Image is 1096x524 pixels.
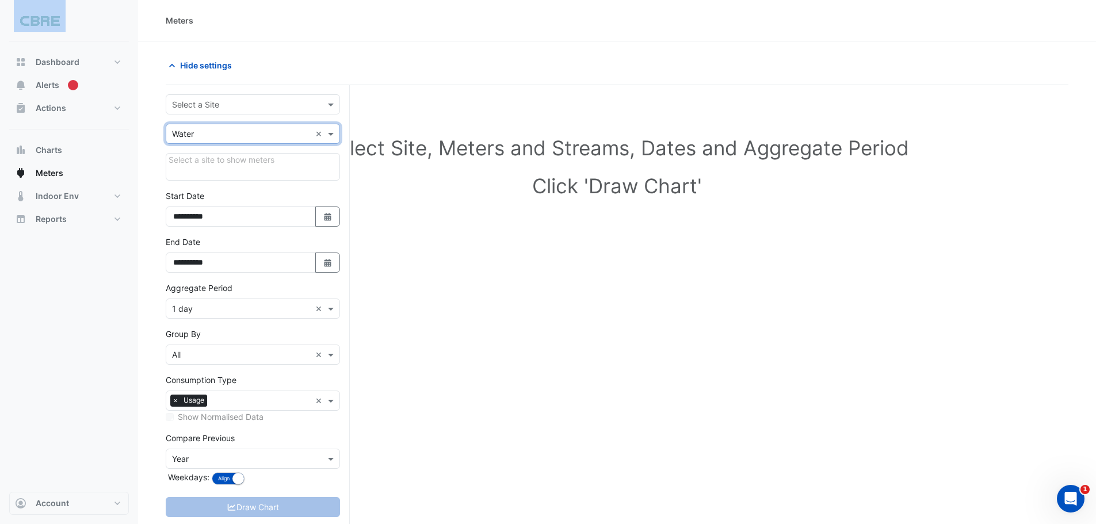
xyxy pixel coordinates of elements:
[170,395,181,406] span: ×
[9,139,129,162] button: Charts
[9,492,129,515] button: Account
[14,9,66,32] img: Company Logo
[68,80,78,90] div: Tooltip anchor
[315,395,325,407] span: Clear
[36,498,69,509] span: Account
[15,79,26,91] app-icon: Alerts
[166,282,232,294] label: Aggregate Period
[36,190,79,202] span: Indoor Env
[36,213,67,225] span: Reports
[36,102,66,114] span: Actions
[15,56,26,68] app-icon: Dashboard
[315,349,325,361] span: Clear
[36,79,59,91] span: Alerts
[15,144,26,156] app-icon: Charts
[166,374,236,386] label: Consumption Type
[323,258,333,267] fa-icon: Select Date
[178,411,264,423] label: Show Normalised Data
[36,167,63,179] span: Meters
[181,395,207,406] span: Usage
[9,51,129,74] button: Dashboard
[323,212,333,221] fa-icon: Select Date
[15,190,26,202] app-icon: Indoor Env
[9,162,129,185] button: Meters
[15,167,26,179] app-icon: Meters
[1080,485,1090,494] span: 1
[184,136,1050,160] h1: Select Site, Meters and Streams, Dates and Aggregate Period
[166,14,193,26] div: Meters
[166,190,204,202] label: Start Date
[315,128,325,140] span: Clear
[36,56,79,68] span: Dashboard
[9,208,129,231] button: Reports
[36,144,62,156] span: Charts
[9,74,129,97] button: Alerts
[166,55,239,75] button: Hide settings
[15,213,26,225] app-icon: Reports
[166,411,340,423] div: Select meters or streams to enable normalisation
[315,303,325,315] span: Clear
[180,59,232,71] span: Hide settings
[184,174,1050,198] h1: Click 'Draw Chart'
[166,328,201,340] label: Group By
[9,185,129,208] button: Indoor Env
[166,471,209,483] label: Weekdays:
[166,432,235,444] label: Compare Previous
[166,236,200,248] label: End Date
[15,102,26,114] app-icon: Actions
[9,97,129,120] button: Actions
[166,153,340,181] div: Click Update or Cancel in Details panel
[1057,485,1084,512] iframe: Intercom live chat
